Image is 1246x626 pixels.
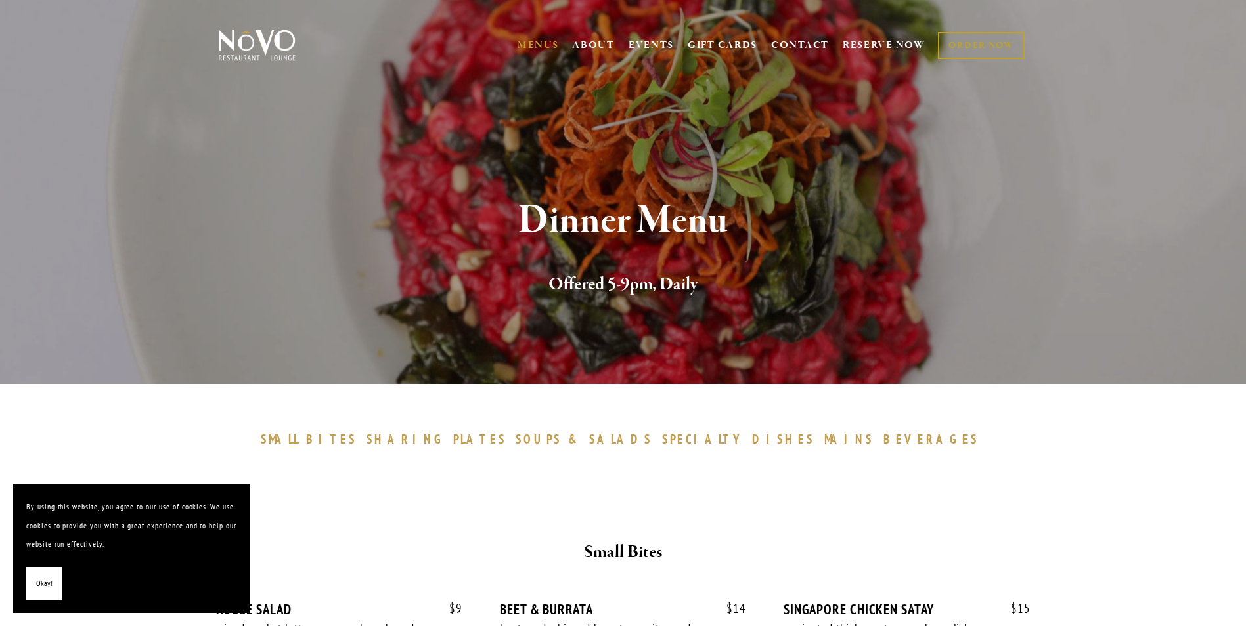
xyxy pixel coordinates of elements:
[216,29,298,62] img: Novo Restaurant &amp; Lounge
[216,601,462,617] div: HOUSE SALAD
[453,431,506,447] span: PLATES
[240,271,1006,299] h2: Offered 5-9pm, Daily
[436,601,462,616] span: 9
[500,601,746,617] div: BEET & BURRATA
[883,431,986,447] a: BEVERAGES
[516,431,658,447] a: SOUPS&SALADS
[261,431,364,447] a: SMALLBITES
[584,541,662,564] strong: Small Bites
[883,431,979,447] span: BEVERAGES
[449,600,456,616] span: $
[629,39,674,52] a: EVENTS
[261,431,300,447] span: SMALL
[1011,600,1017,616] span: $
[752,431,814,447] span: DISHES
[518,39,559,52] a: MENUS
[13,484,250,613] section: Cookie banner
[36,574,53,593] span: Okay!
[572,39,615,52] a: ABOUT
[589,431,652,447] span: SALADS
[784,601,1030,617] div: SINGAPORE CHICKEN SATAY
[26,497,236,554] p: By using this website, you agree to our use of cookies. We use cookies to provide you with a grea...
[367,431,512,447] a: SHARINGPLATES
[26,567,62,600] button: Okay!
[688,33,757,58] a: GIFT CARDS
[713,601,746,616] span: 14
[662,431,746,447] span: SPECIALTY
[367,431,447,447] span: SHARING
[306,431,357,447] span: BITES
[662,431,821,447] a: SPECIALTYDISHES
[938,32,1024,59] a: ORDER NOW
[998,601,1031,616] span: 15
[516,431,562,447] span: SOUPS
[824,431,880,447] a: MAINS
[771,33,829,58] a: CONTACT
[568,431,583,447] span: &
[843,33,925,58] a: RESERVE NOW
[824,431,874,447] span: MAINS
[726,600,733,616] span: $
[240,199,1006,242] h1: Dinner Menu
